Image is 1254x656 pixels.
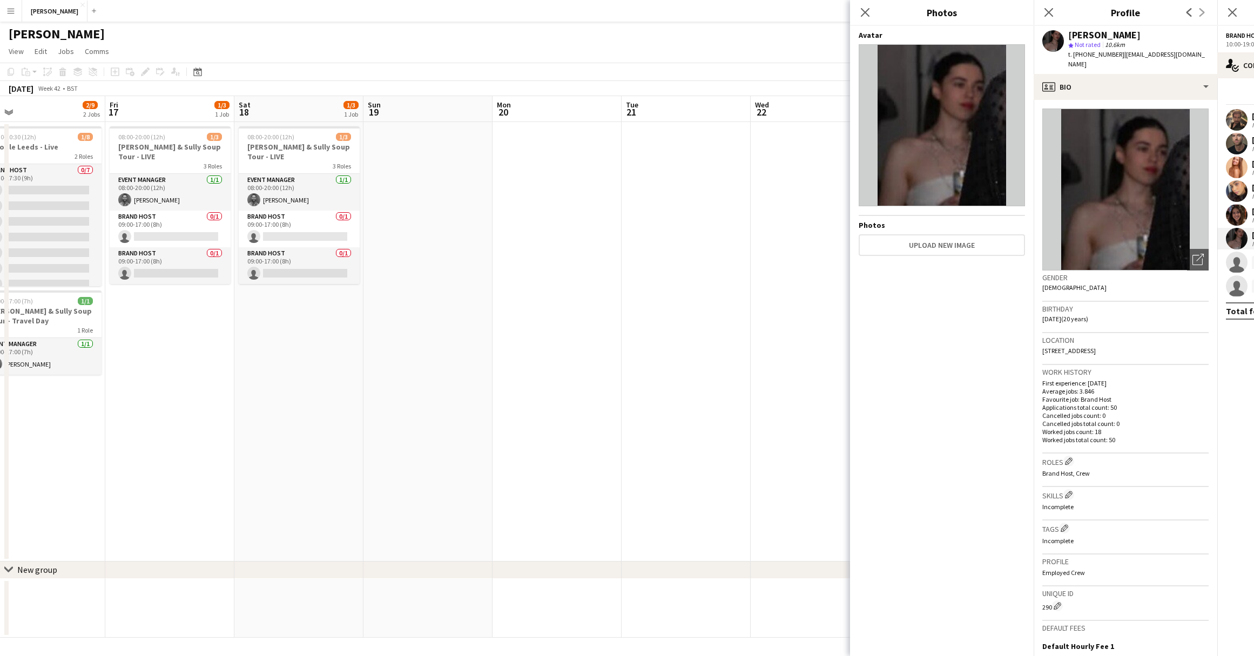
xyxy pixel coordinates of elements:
h3: Roles [1042,456,1209,467]
p: Cancelled jobs total count: 0 [1042,420,1209,428]
app-card-role: Event Manager1/108:00-20:00 (12h)[PERSON_NAME] [239,174,360,211]
p: Applications total count: 50 [1042,403,1209,411]
p: Worked jobs total count: 50 [1042,436,1209,444]
span: 2 Roles [75,152,93,160]
h4: Avatar [859,30,1025,40]
span: Edit [35,46,47,56]
span: Jobs [58,46,74,56]
app-card-role: Brand Host0/109:00-17:00 (8h) [239,211,360,247]
h3: Gender [1042,273,1209,282]
span: 1/1 [78,297,93,305]
span: 22 [753,106,769,118]
span: View [9,46,24,56]
span: 08:00-20:00 (12h) [118,133,165,141]
span: Fri [110,100,118,110]
h3: Birthday [1042,304,1209,314]
div: 1 Job [215,110,229,118]
app-job-card: 08:00-20:00 (12h)1/3[PERSON_NAME] & Sully Soup Tour - LIVE3 RolesEvent Manager1/108:00-20:00 (12h... [110,126,231,284]
a: View [4,44,28,58]
app-card-role: Brand Host0/109:00-17:00 (8h) [110,247,231,284]
div: 1 Job [344,110,358,118]
span: 1 Role [77,326,93,334]
h3: Profile [1034,5,1217,19]
h3: Skills [1042,489,1209,501]
h3: Default fees [1042,623,1209,633]
div: New group [17,564,57,575]
div: BST [67,84,78,92]
span: 17 [108,106,118,118]
h3: [PERSON_NAME] & Sully Soup Tour - LIVE [110,142,231,161]
span: 1/8 [78,133,93,141]
button: Upload new image [859,234,1025,256]
span: 1/3 [207,133,222,141]
div: [PERSON_NAME] [1068,30,1141,40]
div: 2 Jobs [83,110,100,118]
span: [STREET_ADDRESS] [1042,347,1096,355]
span: Wed [755,100,769,110]
h3: [PERSON_NAME] & Sully Soup Tour - LIVE [239,142,360,161]
p: First experience: [DATE] [1042,379,1209,387]
app-card-role: Event Manager1/108:00-20:00 (12h)[PERSON_NAME] [110,174,231,211]
span: [DEMOGRAPHIC_DATA] [1042,283,1107,292]
span: 3 Roles [333,162,351,170]
h1: [PERSON_NAME] [9,26,105,42]
img: Crew avatar or photo [1042,109,1209,270]
span: 19 [366,106,381,118]
p: Average jobs: 3.846 [1042,387,1209,395]
span: Week 42 [36,84,63,92]
div: [DATE] [9,83,33,94]
span: 10.6km [1103,40,1127,49]
span: t. [PHONE_NUMBER] [1068,50,1124,58]
span: Sun [368,100,381,110]
span: 1/3 [336,133,351,141]
h3: Work history [1042,367,1209,377]
span: Sat [239,100,251,110]
p: Employed Crew [1042,569,1209,577]
a: Comms [80,44,113,58]
h3: Profile [1042,557,1209,566]
h3: Photos [850,5,1034,19]
span: 1/3 [343,101,359,109]
h3: Unique ID [1042,589,1209,598]
span: 08:00-20:00 (12h) [247,133,294,141]
span: Mon [497,100,511,110]
p: Incomplete [1042,537,1209,545]
p: Favourite job: Brand Host [1042,395,1209,403]
h3: Tags [1042,523,1209,534]
span: 3 Roles [204,162,222,170]
span: 20 [495,106,511,118]
span: Not rated [1075,40,1101,49]
span: 21 [624,106,638,118]
h3: Location [1042,335,1209,345]
span: | [EMAIL_ADDRESS][DOMAIN_NAME] [1068,50,1205,68]
h3: Default Hourly Fee 1 [1042,641,1114,651]
div: 290 [1042,600,1209,611]
span: [DATE] (20 years) [1042,315,1088,323]
app-card-role: Brand Host0/109:00-17:00 (8h) [110,211,231,247]
span: 18 [237,106,251,118]
span: 2/9 [83,101,98,109]
p: Cancelled jobs count: 0 [1042,411,1209,420]
h4: Photos [859,220,1025,230]
p: Worked jobs count: 18 [1042,428,1209,436]
div: Bio [1034,74,1217,100]
span: Brand Host, Crew [1042,469,1090,477]
a: Jobs [53,44,78,58]
a: Edit [30,44,51,58]
span: 1/3 [214,101,230,109]
div: Open photos pop-in [1187,249,1209,270]
span: Comms [85,46,109,56]
app-card-role: Brand Host0/109:00-17:00 (8h) [239,247,360,284]
button: [PERSON_NAME] [22,1,87,22]
app-job-card: 08:00-20:00 (12h)1/3[PERSON_NAME] & Sully Soup Tour - LIVE3 RolesEvent Manager1/108:00-20:00 (12h... [239,126,360,284]
p: Incomplete [1042,503,1209,511]
span: Tue [626,100,638,110]
img: Crew avatar [859,44,1025,206]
